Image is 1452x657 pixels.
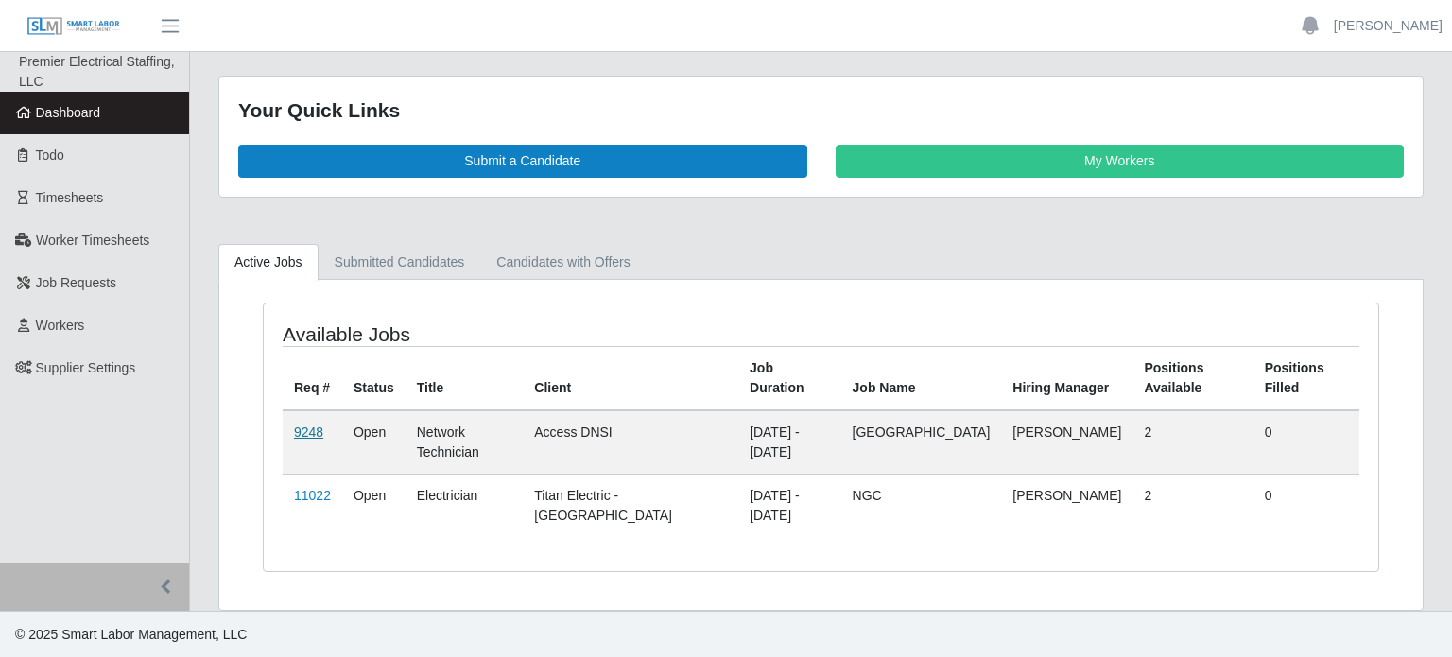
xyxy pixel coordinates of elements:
[36,233,149,248] span: Worker Timesheets
[283,322,715,346] h4: Available Jobs
[238,145,807,178] a: Submit a Candidate
[406,346,524,410] th: Title
[238,95,1404,126] div: Your Quick Links
[1253,410,1359,475] td: 0
[36,105,101,120] span: Dashboard
[294,424,323,440] a: 9248
[1001,346,1132,410] th: Hiring Manager
[342,410,406,475] td: Open
[1132,474,1253,537] td: 2
[841,346,1002,410] th: Job Name
[1132,410,1253,475] td: 2
[36,360,136,375] span: Supplier Settings
[36,275,117,290] span: Job Requests
[738,474,840,537] td: [DATE] - [DATE]
[1253,474,1359,537] td: 0
[342,346,406,410] th: Status
[523,346,738,410] th: Client
[36,318,85,333] span: Workers
[294,488,331,503] a: 11022
[283,346,342,410] th: Req #
[1001,410,1132,475] td: [PERSON_NAME]
[841,474,1002,537] td: NGC
[1132,346,1253,410] th: Positions Available
[738,346,840,410] th: Job Duration
[36,190,104,205] span: Timesheets
[406,410,524,475] td: Network Technician
[19,54,175,89] span: Premier Electrical Staffing, LLC
[841,410,1002,475] td: [GEOGRAPHIC_DATA]
[1334,16,1443,36] a: [PERSON_NAME]
[342,474,406,537] td: Open
[1253,346,1359,410] th: Positions Filled
[1001,474,1132,537] td: [PERSON_NAME]
[836,145,1405,178] a: My Workers
[26,16,121,37] img: SLM Logo
[480,244,646,281] a: Candidates with Offers
[406,474,524,537] td: Electrician
[15,627,247,642] span: © 2025 Smart Labor Management, LLC
[738,410,840,475] td: [DATE] - [DATE]
[523,474,738,537] td: Titan Electric - [GEOGRAPHIC_DATA]
[218,244,319,281] a: Active Jobs
[319,244,481,281] a: Submitted Candidates
[36,147,64,163] span: Todo
[523,410,738,475] td: Access DNSI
